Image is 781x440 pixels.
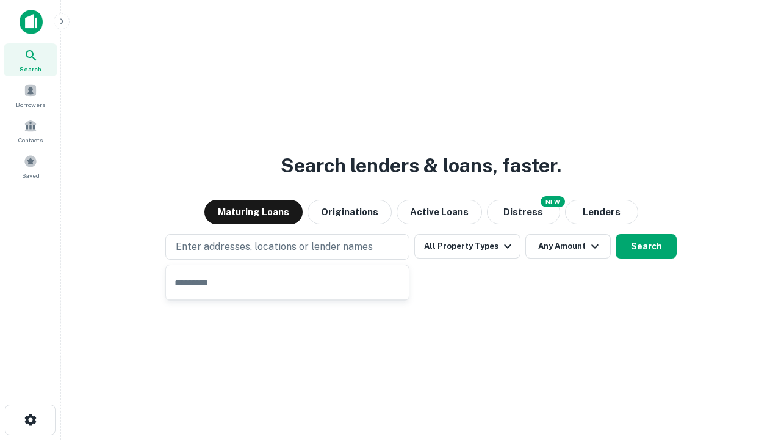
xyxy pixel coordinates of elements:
button: Active Loans [397,200,482,224]
a: Saved [4,150,57,183]
span: Search [20,64,41,74]
button: Maturing Loans [204,200,303,224]
h3: Search lenders & loans, faster. [281,151,561,180]
span: Contacts [18,135,43,145]
iframe: Chat Widget [720,342,781,401]
button: All Property Types [414,234,520,258]
button: Enter addresses, locations or lender names [165,234,409,260]
button: Search [616,234,677,258]
p: Enter addresses, locations or lender names [176,240,373,254]
a: Borrowers [4,79,57,112]
img: capitalize-icon.png [20,10,43,34]
a: Search [4,43,57,76]
button: Originations [308,200,392,224]
span: Borrowers [16,100,45,109]
button: Search distressed loans with lien and other non-mortgage details. [487,200,560,224]
span: Saved [22,170,40,180]
a: Contacts [4,114,57,147]
div: NEW [541,196,565,207]
button: Lenders [565,200,638,224]
button: Any Amount [525,234,611,258]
